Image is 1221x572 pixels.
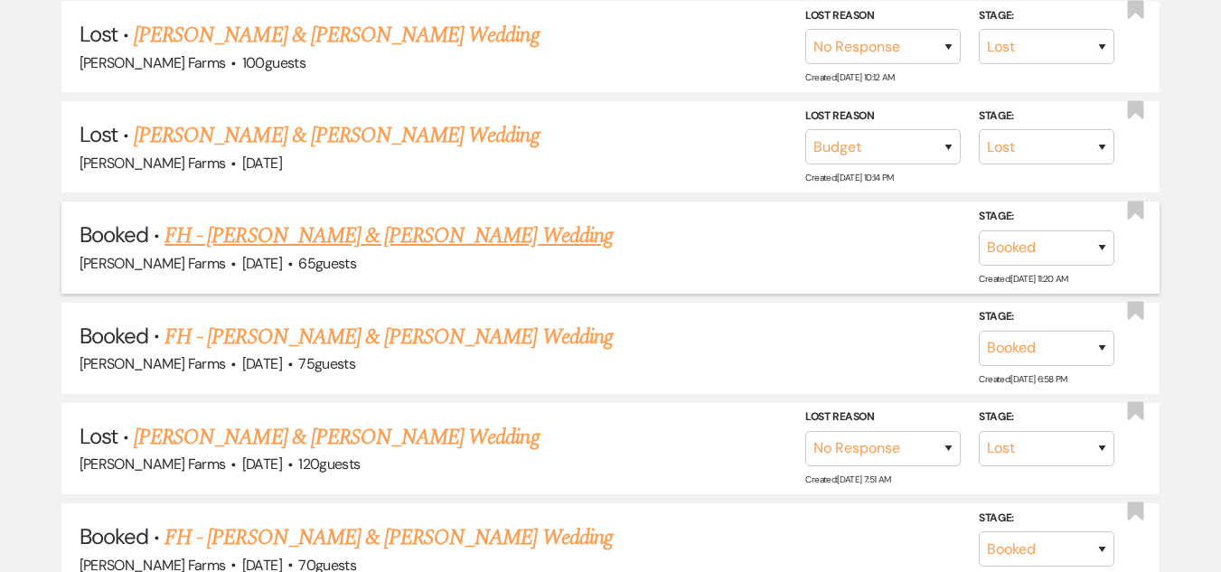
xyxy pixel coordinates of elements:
[134,19,539,52] a: [PERSON_NAME] & [PERSON_NAME] Wedding
[134,421,539,454] a: [PERSON_NAME] & [PERSON_NAME] Wedding
[805,474,890,485] span: Created: [DATE] 7:51 AM
[80,422,117,450] span: Lost
[80,455,226,474] span: [PERSON_NAME] Farms
[979,107,1114,127] label: Stage:
[805,71,894,83] span: Created: [DATE] 10:12 AM
[80,120,117,148] span: Lost
[80,254,226,273] span: [PERSON_NAME] Farms
[979,272,1067,284] span: Created: [DATE] 11:20 AM
[242,455,282,474] span: [DATE]
[242,53,305,72] span: 100 guests
[80,220,148,248] span: Booked
[979,5,1114,25] label: Stage:
[242,154,282,173] span: [DATE]
[80,522,148,550] span: Booked
[242,354,282,373] span: [DATE]
[164,321,613,353] a: FH - [PERSON_NAME] & [PERSON_NAME] Wedding
[298,354,355,373] span: 75 guests
[805,107,961,127] label: Lost Reason
[298,254,356,273] span: 65 guests
[979,408,1114,427] label: Stage:
[979,207,1114,227] label: Stage:
[164,521,613,554] a: FH - [PERSON_NAME] & [PERSON_NAME] Wedding
[805,5,961,25] label: Lost Reason
[80,354,226,373] span: [PERSON_NAME] Farms
[242,254,282,273] span: [DATE]
[979,508,1114,528] label: Stage:
[805,408,961,427] label: Lost Reason
[298,455,360,474] span: 120 guests
[80,154,226,173] span: [PERSON_NAME] Farms
[80,53,226,72] span: [PERSON_NAME] Farms
[80,20,117,48] span: Lost
[979,373,1066,385] span: Created: [DATE] 6:58 PM
[134,119,539,152] a: [PERSON_NAME] & [PERSON_NAME] Wedding
[80,322,148,350] span: Booked
[805,172,893,183] span: Created: [DATE] 10:14 PM
[979,307,1114,327] label: Stage:
[164,220,613,252] a: FH - [PERSON_NAME] & [PERSON_NAME] Wedding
